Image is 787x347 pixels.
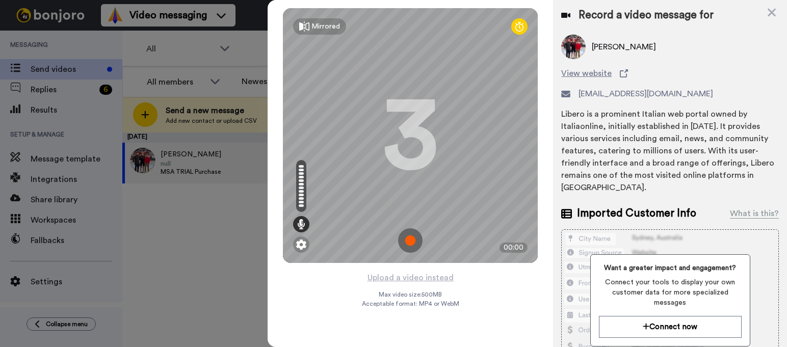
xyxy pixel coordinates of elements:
[364,271,457,284] button: Upload a video instead
[561,108,779,194] div: Libero is a prominent Italian web portal owned by Italiaonline, initially established in [DATE]. ...
[296,239,306,250] img: ic_gear.svg
[561,67,779,79] a: View website
[500,243,528,253] div: 00:00
[362,300,459,308] span: Acceptable format: MP4 or WebM
[398,228,423,253] img: ic_record_start.svg
[730,207,779,220] div: What is this?
[579,88,713,100] span: [EMAIL_ADDRESS][DOMAIN_NAME]
[577,206,696,221] span: Imported Customer Info
[599,316,742,338] button: Connect now
[599,277,742,308] span: Connect your tools to display your own customer data for more specialized messages
[561,67,612,79] span: View website
[382,97,438,174] div: 3
[599,263,742,273] span: Want a greater impact and engagement?
[379,290,442,299] span: Max video size: 500 MB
